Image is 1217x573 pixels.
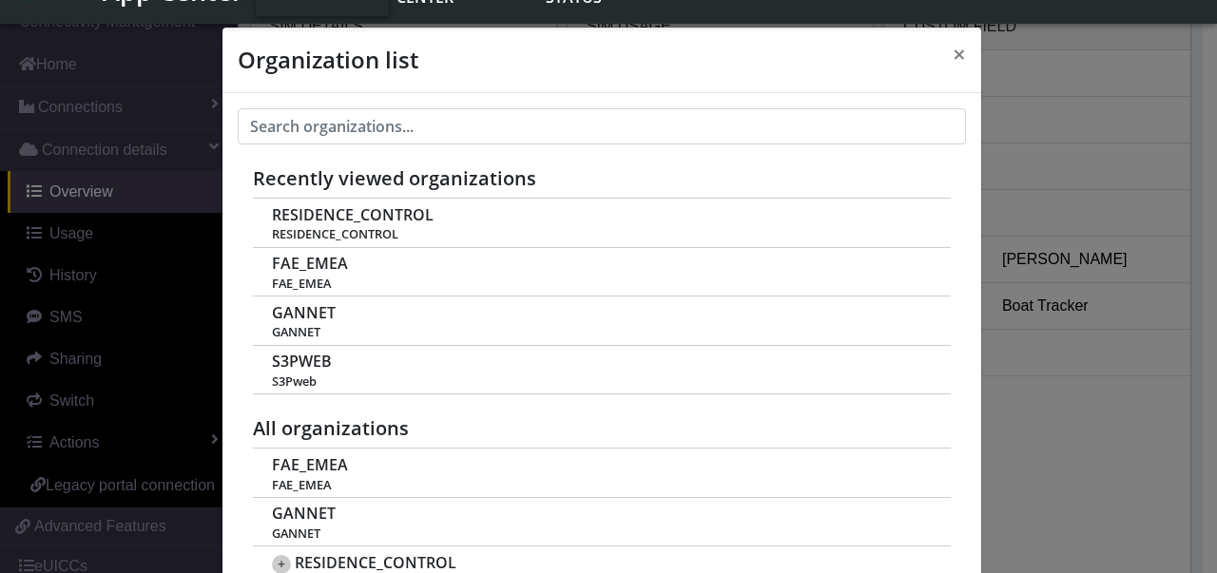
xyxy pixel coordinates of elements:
[272,526,930,541] span: GANNET
[272,206,434,224] span: RESIDENCE_CONTROL
[238,43,418,77] h4: Organization list
[272,255,348,273] span: FAE_EMEA
[272,374,930,389] span: S3Pweb
[272,227,930,241] span: RESIDENCE_CONTROL
[272,304,336,322] span: GANNET
[272,478,930,492] span: FAE_EMEA
[272,277,930,291] span: FAE_EMEA
[953,38,966,69] span: ×
[272,456,348,474] span: FAE_EMEA
[272,505,336,523] span: GANNET
[272,353,332,371] span: S3PWEB
[272,325,930,339] span: GANNET
[253,167,951,190] h5: Recently viewed organizations
[253,417,951,440] h5: All organizations
[295,554,456,572] span: RESIDENCE_CONTROL
[238,108,966,144] input: Search organizations...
